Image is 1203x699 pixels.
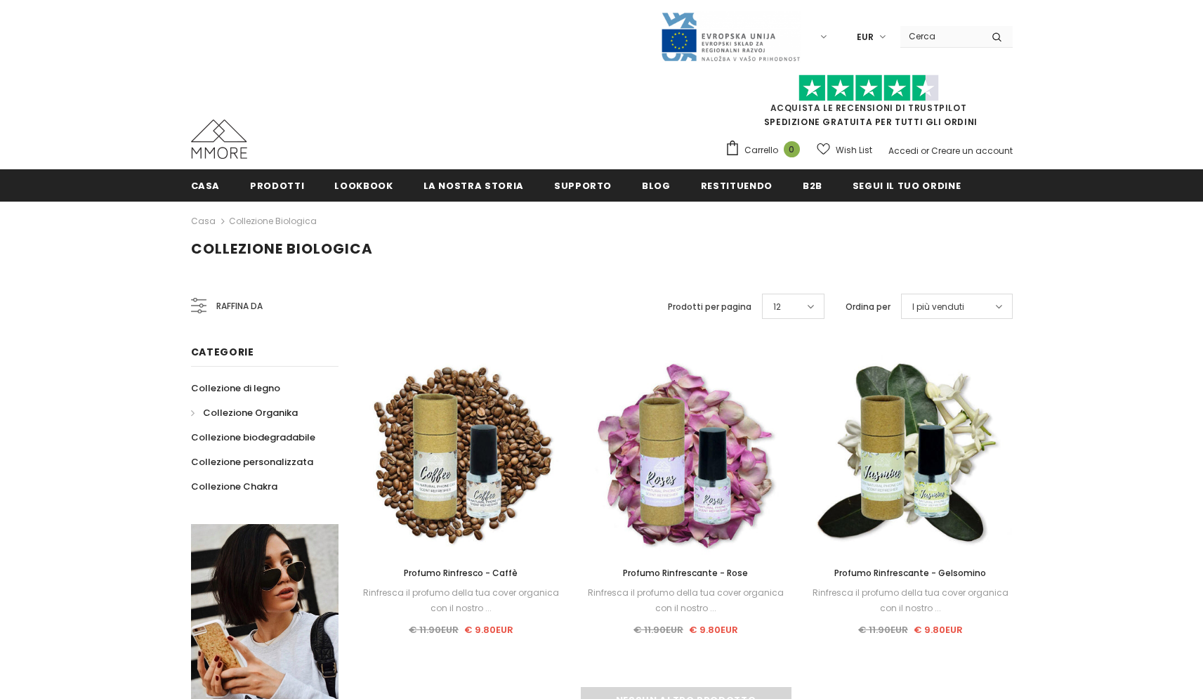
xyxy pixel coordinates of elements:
[798,74,939,102] img: Fidati di Pilot Stars
[931,145,1013,157] a: Creare un account
[808,566,1012,581] a: Profumo Rinfrescante - Gelsomino
[360,585,563,616] div: Rinfresca il profumo della tua cover organica con il nostro ...
[725,140,807,161] a: Carrello 0
[642,169,671,201] a: Blog
[642,179,671,192] span: Blog
[784,141,800,157] span: 0
[584,585,787,616] div: Rinfresca il profumo della tua cover organica con il nostro ...
[191,179,221,192] span: Casa
[660,11,801,63] img: Javni Razpis
[834,567,986,579] span: Profumo Rinfrescante - Gelsomino
[191,425,315,450] a: Collezione biodegradabile
[423,169,524,201] a: La nostra storia
[404,567,518,579] span: Profumo Rinfresco - Caffè
[191,169,221,201] a: Casa
[912,300,964,314] span: I più venduti
[633,623,683,636] span: € 11.90EUR
[423,179,524,192] span: La nostra storia
[250,179,304,192] span: Prodotti
[857,30,874,44] span: EUR
[660,30,801,42] a: Javni Razpis
[623,567,748,579] span: Profumo Rinfrescante - Rose
[744,143,778,157] span: Carrello
[360,566,563,581] a: Profumo Rinfresco - Caffè
[191,400,298,425] a: Collezione Organika
[725,81,1013,128] span: SPEDIZIONE GRATUITA PER TUTTI GLI ORDINI
[900,26,981,46] input: Search Site
[808,585,1012,616] div: Rinfresca il profumo della tua cover organica con il nostro ...
[191,450,313,474] a: Collezione personalizzata
[803,169,822,201] a: B2B
[689,623,738,636] span: € 9.80EUR
[836,143,872,157] span: Wish List
[846,300,890,314] label: Ordina per
[770,102,967,114] a: Acquista le recensioni di TrustPilot
[921,145,929,157] span: or
[409,623,459,636] span: € 11.90EUR
[853,169,961,201] a: Segui il tuo ordine
[191,431,315,444] span: Collezione biodegradabile
[191,455,313,469] span: Collezione personalizzata
[773,300,781,314] span: 12
[191,119,247,159] img: Casi MMORE
[817,138,872,162] a: Wish List
[914,623,963,636] span: € 9.80EUR
[803,179,822,192] span: B2B
[853,179,961,192] span: Segui il tuo ordine
[584,566,787,581] a: Profumo Rinfrescante - Rose
[216,299,263,314] span: Raffina da
[191,376,280,400] a: Collezione di legno
[191,381,280,395] span: Collezione di legno
[229,215,317,227] a: Collezione biologica
[464,623,513,636] span: € 9.80EUR
[668,300,751,314] label: Prodotti per pagina
[191,345,254,359] span: Categorie
[701,169,773,201] a: Restituendo
[858,623,908,636] span: € 11.90EUR
[191,239,373,259] span: Collezione biologica
[191,480,277,493] span: Collezione Chakra
[701,179,773,192] span: Restituendo
[250,169,304,201] a: Prodotti
[888,145,919,157] a: Accedi
[554,179,612,192] span: supporto
[203,406,298,419] span: Collezione Organika
[334,169,393,201] a: Lookbook
[334,179,393,192] span: Lookbook
[554,169,612,201] a: supporto
[191,213,216,230] a: Casa
[191,474,277,499] a: Collezione Chakra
